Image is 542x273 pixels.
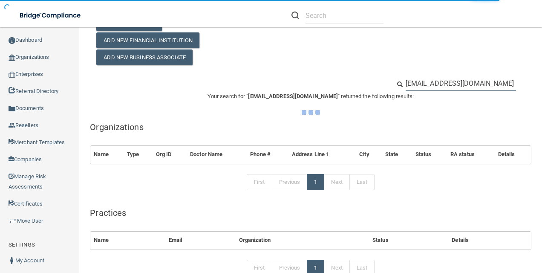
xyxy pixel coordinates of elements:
[247,174,272,190] a: First
[288,146,356,163] th: Address Line 1
[356,146,381,163] th: City
[302,110,320,115] img: ajax-loader.4d491dd7.gif
[90,232,165,249] th: Name
[13,7,89,24] img: bridge_compliance_login_screen.278c3ca4.svg
[291,12,299,19] img: ic-search.3b580494.png
[187,146,247,163] th: Doctor Name
[495,146,531,163] th: Details
[236,232,369,249] th: Organization
[412,146,447,163] th: Status
[349,174,375,190] a: Last
[90,146,123,163] th: Name
[324,174,349,190] a: Next
[499,214,532,247] iframe: Drift Widget Chat Controller
[447,146,495,163] th: RA status
[272,174,308,190] a: Previous
[306,8,383,23] input: Search
[9,105,15,112] img: icon-documents.8dae5593.png
[448,232,531,249] th: Details
[369,232,448,249] th: Status
[90,122,531,132] h5: Organizations
[90,91,531,102] p: Your search for " " returned the following results:
[382,146,412,163] th: State
[9,72,15,78] img: enterprise.0d942306.png
[247,146,288,163] th: Phone #
[9,257,15,264] img: ic_user_dark.df1a06c3.png
[406,76,516,91] input: Search
[9,122,15,129] img: ic_reseller.de258add.png
[153,146,187,163] th: Org ID
[96,32,199,48] button: Add New Financial Institution
[248,93,338,99] span: [EMAIL_ADDRESS][DOMAIN_NAME]
[9,240,35,250] label: SETTINGS
[90,208,531,218] h5: Practices
[9,217,17,225] img: briefcase.64adab9b.png
[96,49,193,65] button: Add New Business Associate
[9,54,15,61] img: organization-icon.f8decf85.png
[307,174,324,190] a: 1
[165,232,236,249] th: Email
[9,37,15,44] img: ic_dashboard_dark.d01f4a41.png
[124,146,153,163] th: Type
